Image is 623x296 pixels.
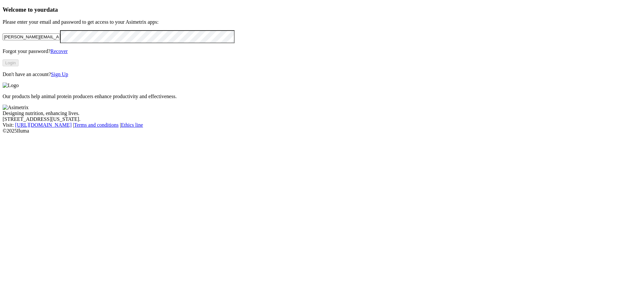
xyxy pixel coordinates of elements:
[15,122,72,128] a: [URL][DOMAIN_NAME]
[3,116,620,122] div: [STREET_ADDRESS][US_STATE].
[3,48,620,54] p: Forgot your password?
[3,59,18,66] button: Login
[3,105,29,110] img: Asimetrix
[51,71,68,77] a: Sign Up
[3,71,620,77] p: Don't have an account?
[3,19,620,25] p: Please enter your email and password to get access to your Asimetrix apps:
[50,48,67,54] a: Recover
[121,122,143,128] a: Ethics line
[3,110,620,116] div: Designing nutrition, enhancing lives.
[3,122,620,128] div: Visit : | |
[46,6,58,13] span: data
[74,122,119,128] a: Terms and conditions
[3,33,60,40] input: Your email
[3,6,620,13] h3: Welcome to your
[3,94,620,99] p: Our products help animal protein producers enhance productivity and effectiveness.
[3,83,19,88] img: Logo
[3,128,620,134] div: © 2025 Iluma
